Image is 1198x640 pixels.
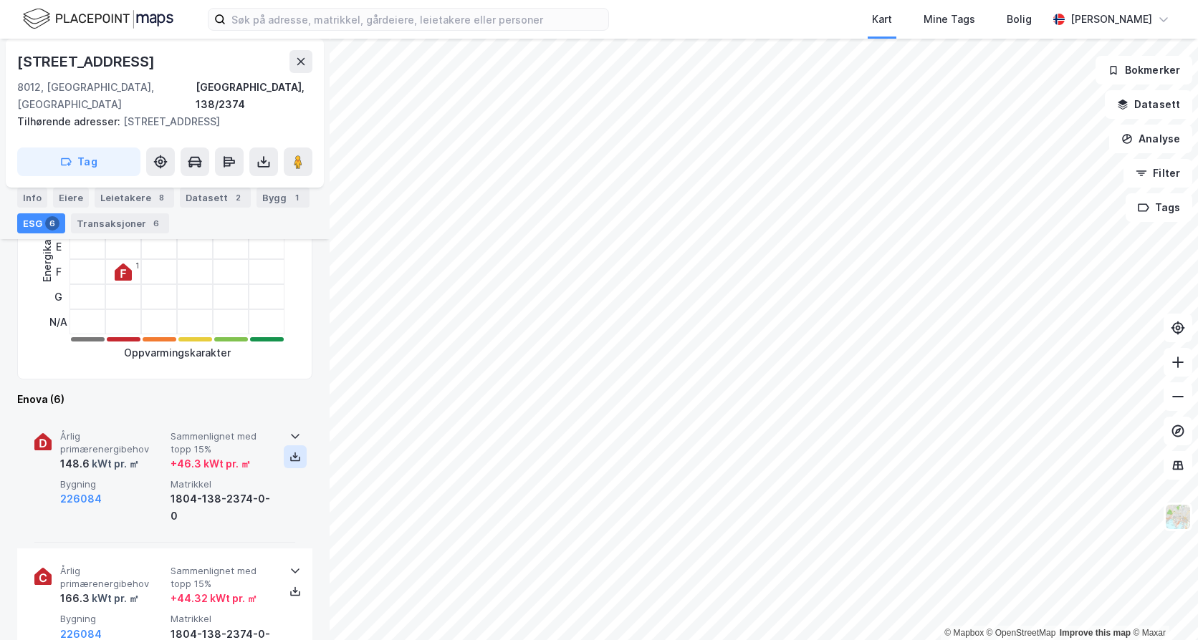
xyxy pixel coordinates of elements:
div: 1 [289,190,304,205]
div: [STREET_ADDRESS] [17,113,301,130]
div: + 46.3 kWt pr. ㎡ [171,455,251,472]
div: Enova (6) [17,391,312,408]
div: 8 [154,190,168,205]
div: 2 [231,190,245,205]
div: 6 [149,216,163,231]
div: Transaksjoner [71,213,169,233]
span: Sammenlignet med topp 15% [171,565,275,590]
div: Eiere [53,188,89,208]
a: OpenStreetMap [987,628,1056,638]
button: Filter [1123,159,1192,188]
div: Info [17,188,47,208]
button: Bokmerker [1096,56,1192,84]
div: 166.3 [60,590,139,607]
a: Mapbox [944,628,984,638]
div: Leietakere [95,188,174,208]
span: Årlig primærenergibehov [60,565,165,590]
div: Kontrollprogram for chat [1126,571,1198,640]
div: Bolig [1007,11,1032,28]
div: [GEOGRAPHIC_DATA], 138/2374 [196,79,312,113]
div: 148.6 [60,455,139,472]
button: Tag [17,147,140,176]
div: Datasett [180,188,251,208]
div: [STREET_ADDRESS] [17,50,158,73]
div: Kart [872,11,892,28]
button: Analyse [1109,125,1192,153]
div: 6 [45,216,59,231]
span: Matrikkel [171,613,275,625]
div: 1804-138-2374-0-0 [171,490,275,525]
span: Bygning [60,478,165,490]
div: Oppvarmingskarakter [124,344,231,362]
div: kWt pr. ㎡ [90,590,139,607]
button: 226084 [60,490,102,508]
div: Energikarakter [39,210,56,282]
span: Matrikkel [171,478,275,490]
button: Tags [1126,193,1192,222]
iframe: Chat Widget [1126,571,1198,640]
img: logo.f888ab2527a4732fd821a326f86c7f29.svg [23,6,173,31]
input: Søk på adresse, matrikkel, gårdeiere, leietakere eller personer [226,9,608,30]
div: [PERSON_NAME] [1070,11,1152,28]
div: Mine Tags [924,11,975,28]
img: Z [1164,503,1192,530]
div: kWt pr. ㎡ [90,455,139,472]
button: Datasett [1105,90,1192,119]
span: Årlig primærenergibehov [60,430,165,455]
span: Bygning [60,613,165,625]
div: N/A [49,309,67,334]
span: Sammenlignet med topp 15% [171,430,275,455]
a: Improve this map [1060,628,1131,638]
div: G [49,284,67,309]
div: 1 [135,261,139,270]
div: F [49,259,67,284]
div: 8012, [GEOGRAPHIC_DATA], [GEOGRAPHIC_DATA] [17,79,196,113]
div: E [49,234,67,259]
div: Bygg [257,188,310,208]
div: + 44.32 kWt pr. ㎡ [171,590,257,607]
div: ESG [17,213,65,233]
span: Tilhørende adresser: [17,115,123,127]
